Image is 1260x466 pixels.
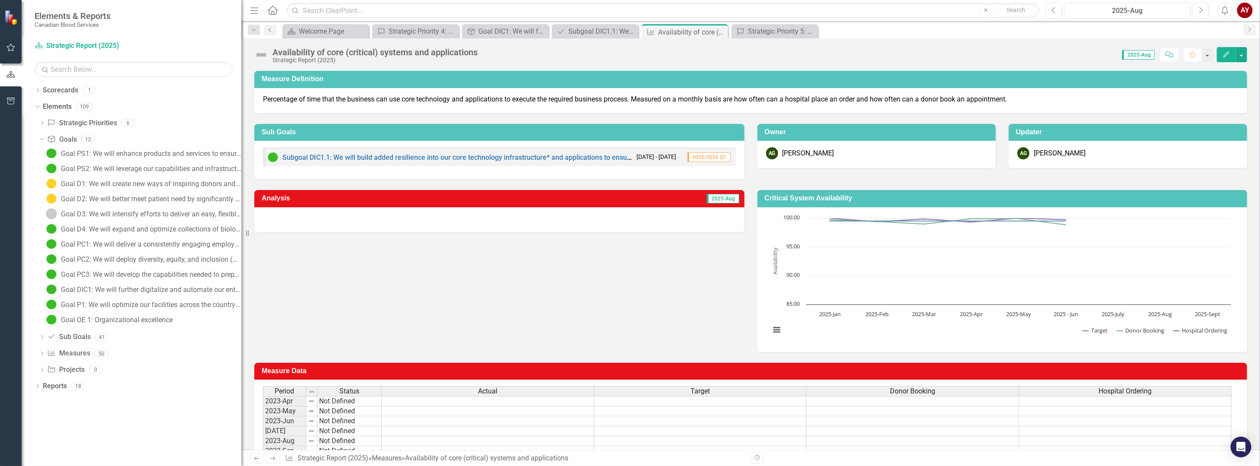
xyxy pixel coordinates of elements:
text: 100.00 [783,213,800,221]
div: Goal D2: We will better meet patient need by significantly growing the donor base and optimizing ... [61,195,241,203]
text: 2025-Apr [960,310,983,318]
h3: Updater [1016,128,1243,136]
a: Measures [372,454,402,462]
div: Goal OE 1: Organizational excellence [61,316,173,324]
div: Open Intercom Messenger [1231,437,1251,457]
button: Show Hospital Ordering [1173,327,1228,334]
div: Strategic Priority 4: Enhance our digital and physical infrastructure: Digital infrastructure and... [389,26,456,37]
img: On Target [46,163,57,174]
a: Goal P1: We will optimize our facilities across the country to make the Canadian Blood Services n... [44,298,241,311]
img: 8DAGhfEEPCf229AAAAAElFTkSuQmCC [308,408,315,415]
div: Goal PC3: We will develop the capabilities needed to prepare Canadian Blood Services for the future. [61,271,241,279]
a: Strategic Report (2025) [35,41,142,51]
div: 109 [76,103,93,111]
a: Projects [47,365,84,375]
img: 8DAGhfEEPCf229AAAAAElFTkSuQmCC [308,418,315,425]
g: Hospital Ordering, line 3 of 3 with 9 data points. [828,216,1067,224]
div: 18 [71,383,85,390]
img: Caution [46,193,57,204]
div: Goal D3: We will intensify efforts to deliver an easy, flexible, and personalized experience in w... [61,210,241,218]
div: Welcome Page [299,26,367,37]
div: » » [285,453,744,463]
a: Goal D1: We will create new ways of inspiring donors and registrants to give, aligning their prof... [44,177,241,190]
a: Sub Goals [47,332,90,342]
a: Goal D4: We will expand and optimize collections of biological products to support growing demand... [44,222,241,236]
a: Goal PS1: We will enhance products and services to ensure patients consistently receive safe, opt... [44,146,241,160]
img: 8DAGhfEEPCf229AAAAAElFTkSuQmCC [308,447,315,454]
img: Caution [46,178,57,189]
div: Availability of core (critical) systems and applications [272,48,478,57]
h3: Sub Goals [262,128,740,136]
a: Goal D3: We will intensify efforts to deliver an easy, flexible, and personalized experience in w... [44,207,241,221]
text: 2025-Feb [865,310,889,318]
td: Not Defined [317,396,382,406]
td: [DATE] [263,426,306,436]
img: 8DAGhfEEPCf229AAAAAElFTkSuQmCC [308,398,315,405]
div: Goal D4: We will expand and optimize collections of biological products to support growing demand... [61,225,241,233]
img: On Target [46,299,57,310]
td: 2023-Aug [263,436,306,446]
a: Goal PC1: We will deliver a consistently engaging employee experience, strengthening belonging an... [44,237,241,251]
img: On Target [46,148,57,159]
img: On Target [46,284,57,295]
button: Show Target [1083,327,1108,334]
span: 2025/2026 Q1 [687,152,731,162]
button: AY [1237,3,1253,18]
div: 0 [89,366,103,374]
a: Elements [43,102,72,112]
a: Goal PC3: We will develop the capabilities needed to prepare Canadian Blood Services for the future. [44,267,241,281]
div: Goal DIC1: We will further digitalize and automate our enterprise processes to improve how we wor... [478,26,546,37]
span: Period [275,387,294,395]
text: 2025 - Jun [1053,310,1078,318]
button: Search [994,4,1037,16]
span: 2025-Aug [1122,50,1155,60]
td: 2023-May [263,406,306,416]
button: 2025-Aug [1064,3,1190,18]
td: Not Defined [317,416,382,426]
text: 2025-Sept [1194,310,1220,318]
div: Strategic Report (2025) [272,57,478,63]
a: Scorecards [43,86,78,95]
text: 2025-Mar [912,310,937,318]
img: No Information [46,209,57,219]
td: Not Defined [317,446,382,456]
td: Not Defined [317,406,382,416]
div: 6 [121,119,135,127]
span: Actual [478,387,497,395]
div: Goal PS2: We will leverage our capabilities and infrastructure to provide new value to health sys... [61,165,241,173]
h3: Critical System Availability [765,194,1243,202]
div: [PERSON_NAME] [1034,149,1086,159]
img: ClearPoint Strategy [4,10,19,25]
div: Goal DIC1: We will further digitalize and automate our enterprise processes to improve how we wor... [61,286,241,294]
text: 2025-May [1006,310,1031,318]
h3: Measure Definition [262,75,1243,83]
a: Subgoal DIC1.1: We will build added resilience into our core technology infrastructure* and appli... [554,26,636,37]
text: Donor Booking [1125,327,1164,334]
a: Subgoal DIC1.1: We will build added resilience into our core technology infrastructure* and appli... [282,153,864,162]
div: AG [766,147,778,159]
h3: Analysis [262,194,482,202]
span: Search [1007,6,1025,13]
div: 50 [95,350,108,357]
span: Target [690,387,710,395]
text: Availability [771,247,779,275]
td: 2023-Sep [263,446,306,456]
td: 2023-Apr [263,396,306,406]
img: On Target [46,224,57,234]
a: Goal DIC1: We will further digitalize and automate our enterprise processes to improve how we wor... [464,26,546,37]
img: 8DAGhfEEPCf229AAAAAElFTkSuQmCC [308,388,315,395]
small: [DATE] - [DATE] [637,153,677,161]
a: Goal PC2: We will deploy diversity, equity, and inclusion (DEI) throughout our organization while... [44,252,241,266]
div: Strategic Priority 5: Enhance our digital and physical infrastructure: Physical infrastructure [748,26,816,37]
p: Percentage of time that the business can use core technology and applications to execute the requ... [263,95,1238,105]
text: 2025-Aug [1148,310,1172,318]
div: Goal PC1: We will deliver a consistently engaging employee experience, strengthening belonging an... [61,241,241,248]
h3: Measure Data [262,367,1243,375]
span: Status [339,387,359,395]
img: On Target [268,152,278,162]
img: 8DAGhfEEPCf229AAAAAElFTkSuQmCC [308,437,315,444]
div: Goal D1: We will create new ways of inspiring donors and registrants to give, aligning their prof... [61,180,241,188]
a: Strategic Report (2025) [298,454,368,462]
button: Show Donor Booking [1117,327,1165,334]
